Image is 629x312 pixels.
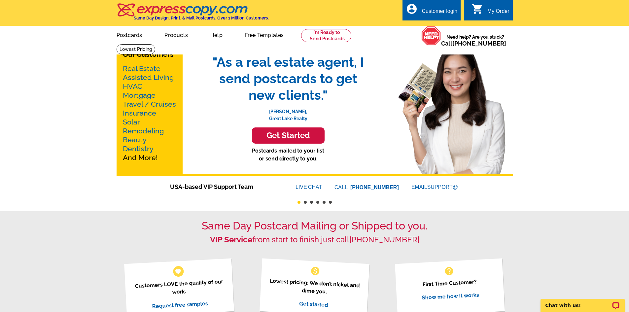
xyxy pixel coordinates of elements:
[200,27,233,42] a: Help
[123,136,147,144] a: Beauty
[260,131,316,140] h3: Get Started
[123,145,154,153] a: Dentistry
[175,268,182,275] span: favorite
[134,16,269,20] h4: Same Day Design, Print, & Mail Postcards. Over 1 Million Customers.
[472,7,509,16] a: shopping_cart My Order
[123,73,174,82] a: Assisted Living
[123,64,176,162] p: And More!
[206,127,371,144] a: Get Started
[310,201,313,204] button: 3 of 6
[206,147,371,163] p: Postcards mailed to your list or send directly to you.
[406,7,457,16] a: account_circle Customer login
[296,183,308,191] font: LIVE
[406,3,418,15] i: account_circle
[123,109,156,117] a: Insurance
[441,34,509,47] span: Need help? Are you stuck?
[123,118,140,126] a: Solar
[117,235,513,245] h2: from start to finish just call
[421,26,441,46] img: help
[536,291,629,312] iframe: LiveChat chat widget
[444,266,454,276] span: help
[117,220,513,232] h1: Same Day Postcard Mailing or Shipped to you.
[123,100,176,108] a: Travel / Cruises
[123,82,142,90] a: HVAC
[411,184,459,190] a: EMAILSUPPORT@
[132,277,226,298] p: Customers LOVE the quality of our work.
[299,300,328,308] a: Get started
[316,201,319,204] button: 4 of 6
[350,185,399,190] a: [PHONE_NUMBER]
[422,8,457,17] div: Customer login
[310,266,321,276] span: monetization_on
[152,300,208,309] a: Request free samples
[422,292,479,301] a: Show me how it works
[210,235,252,244] strong: VIP Service
[268,277,361,297] p: Lowest pricing: We don’t nickel and dime you.
[123,127,164,135] a: Remodeling
[334,184,349,191] font: CALL
[427,183,459,191] font: SUPPORT@
[296,184,322,190] a: LIVECHAT
[487,8,509,17] div: My Order
[206,103,371,122] p: [PERSON_NAME], Great Lake Realty
[123,64,160,73] a: Real Estate
[452,40,506,47] a: [PHONE_NUMBER]
[123,91,156,99] a: Mortgage
[234,27,295,42] a: Free Templates
[304,201,307,204] button: 2 of 6
[403,277,496,290] p: First Time Customer?
[154,27,198,42] a: Products
[206,54,371,103] span: "As a real estate agent, I send postcards to get new clients."
[170,182,276,191] span: USA-based VIP Support Team
[117,8,269,20] a: Same Day Design, Print, & Mail Postcards. Over 1 Million Customers.
[349,235,419,244] a: [PHONE_NUMBER]
[329,201,332,204] button: 6 of 6
[106,27,153,42] a: Postcards
[297,201,300,204] button: 1 of 6
[472,3,483,15] i: shopping_cart
[441,40,506,47] span: Call
[323,201,326,204] button: 5 of 6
